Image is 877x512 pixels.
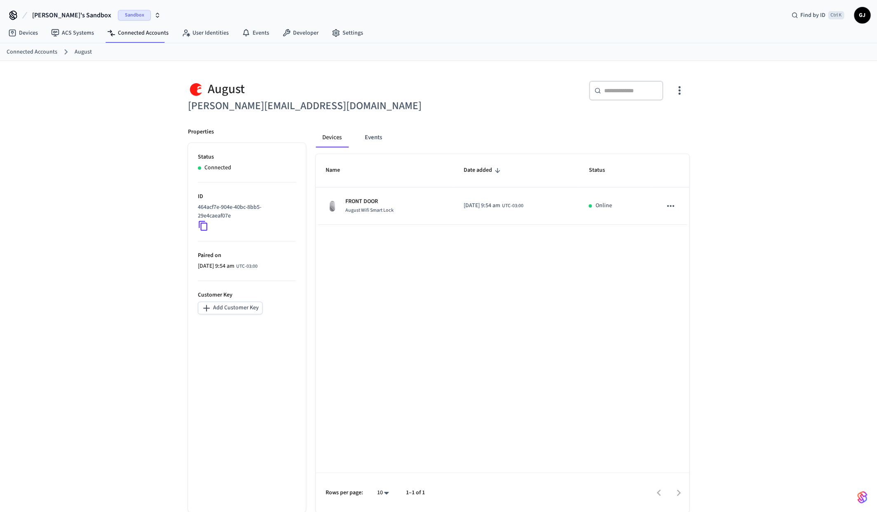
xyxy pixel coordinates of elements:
p: Properties [188,128,214,136]
span: GJ [855,8,870,23]
button: Add Customer Key [198,302,263,314]
a: Events [235,26,276,40]
span: August Wifi Smart Lock [345,207,394,214]
span: [DATE] 9:54 am [464,201,500,210]
span: [DATE] 9:54 am [198,262,234,271]
p: FRONT DOOR [345,197,394,206]
a: Connected Accounts [101,26,175,40]
h6: [PERSON_NAME][EMAIL_ADDRESS][DOMAIN_NAME] [188,98,434,115]
img: SeamLogoGradient.69752ec5.svg [857,491,867,504]
a: August [75,48,92,56]
img: August Logo, Square [188,81,204,98]
div: Find by IDCtrl K [785,8,851,23]
img: August Wifi Smart Lock 3rd Gen, Silver, Front [326,199,339,213]
p: Connected [204,164,231,172]
span: [PERSON_NAME]'s Sandbox [32,10,111,20]
p: Status [198,153,296,161]
button: Events [358,128,389,147]
a: Devices [2,26,45,40]
span: Name [326,164,351,177]
div: America/Sao_Paulo [198,262,258,271]
a: ACS Systems [45,26,101,40]
table: sticky table [316,154,689,225]
div: connected account tabs [316,128,689,147]
div: 10 [373,487,393,499]
span: Sandbox [118,10,151,21]
p: Customer Key [198,291,296,299]
a: Developer [276,26,325,40]
p: Paired on [198,251,296,260]
span: Status [589,164,615,177]
span: Ctrl K [828,11,844,19]
span: Find by ID [800,11,825,19]
p: ID [198,192,296,201]
p: 464acf7e-904e-40bc-8bb5-29e4caeaf07e [198,203,293,220]
div: August [188,81,434,98]
div: America/Sao_Paulo [464,201,523,210]
p: Online [595,201,612,210]
p: 1–1 of 1 [406,489,425,497]
button: GJ [854,7,870,23]
span: UTC-03:00 [502,202,523,210]
button: Devices [316,128,348,147]
span: Date added [464,164,503,177]
a: User Identities [175,26,235,40]
a: Settings [325,26,370,40]
a: Connected Accounts [7,48,57,56]
p: Rows per page: [326,489,363,497]
span: UTC-03:00 [236,263,258,270]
